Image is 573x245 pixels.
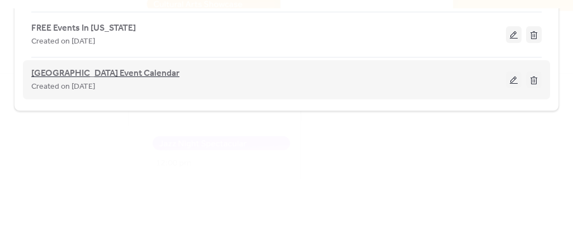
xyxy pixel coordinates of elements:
span: Created on [DATE] [31,35,95,49]
span: Created on [DATE] [31,80,95,94]
a: [GEOGRAPHIC_DATA] Event Calendar [31,70,179,77]
a: FREE Events In [US_STATE] [31,25,136,31]
span: FREE Events In [US_STATE] [31,22,136,35]
span: [GEOGRAPHIC_DATA] Event Calendar [31,67,179,80]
